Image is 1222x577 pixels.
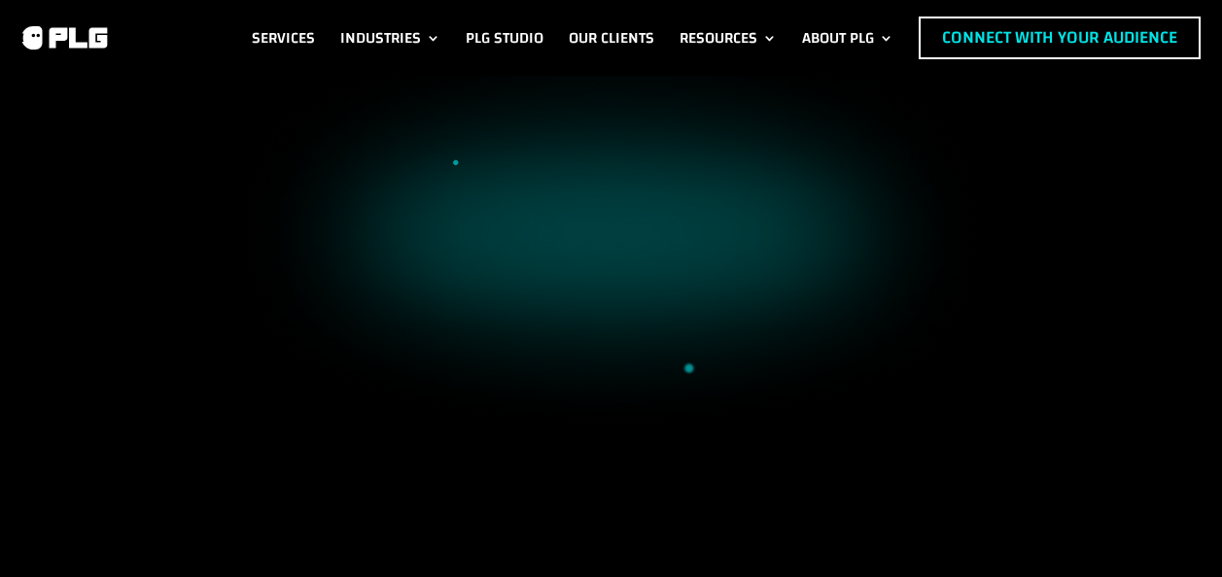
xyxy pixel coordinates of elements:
[466,17,543,59] a: PLG Studio
[569,17,654,59] a: Our Clients
[340,17,440,59] a: Industries
[919,17,1201,59] a: Connect with Your Audience
[680,17,777,59] a: Resources
[802,17,893,59] a: About PLG
[252,17,315,59] a: Services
